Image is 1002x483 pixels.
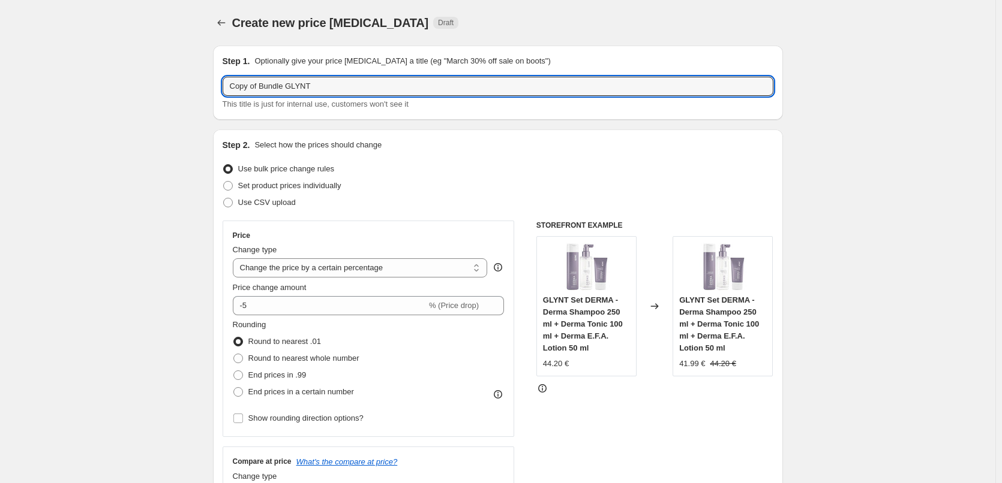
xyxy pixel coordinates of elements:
[233,283,307,292] span: Price change amount
[248,387,354,396] span: End prices in a certain number
[536,221,773,230] h6: STOREFRONT EXAMPLE
[232,16,429,29] span: Create new price [MEDICAL_DATA]
[543,295,623,352] span: GLYNT Set DERMA - Derma Shampoo 250 ml + Derma Tonic 100 ml + Derma E.F.A. Lotion 50 ml
[438,18,454,28] span: Draft
[248,370,307,379] span: End prices in .99
[492,261,504,273] div: help
[248,413,364,422] span: Show rounding direction options?
[562,243,610,291] img: 12099319_80x.jpg
[238,164,334,173] span: Use bulk price change rules
[223,139,250,151] h2: Step 2.
[238,198,296,207] span: Use CSV upload
[233,320,266,329] span: Rounding
[710,359,736,368] span: 44.20 €
[233,296,427,315] input: -15
[233,472,277,481] span: Change type
[213,14,230,31] button: Price change jobs
[429,301,479,310] span: % (Price drop)
[254,139,382,151] p: Select how the prices should change
[233,457,292,466] h3: Compare at price
[223,77,773,96] input: 30% off holiday sale
[223,99,409,108] span: This title is just for internal use, customers won't see it
[233,231,250,240] h3: Price
[248,354,359,363] span: Round to nearest whole number
[223,55,250,67] h2: Step 1.
[233,245,277,254] span: Change type
[679,295,759,352] span: GLYNT Set DERMA - Derma Shampoo 250 ml + Derma Tonic 100 ml + Derma E.F.A. Lotion 50 ml
[238,181,341,190] span: Set product prices individually
[679,359,705,368] span: 41.99 €
[543,359,569,368] span: 44.20 €
[699,243,747,291] img: 12099319_80x.jpg
[248,337,321,346] span: Round to nearest .01
[296,457,398,466] button: What's the compare at price?
[254,55,550,67] p: Optionally give your price [MEDICAL_DATA] a title (eg "March 30% off sale on boots")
